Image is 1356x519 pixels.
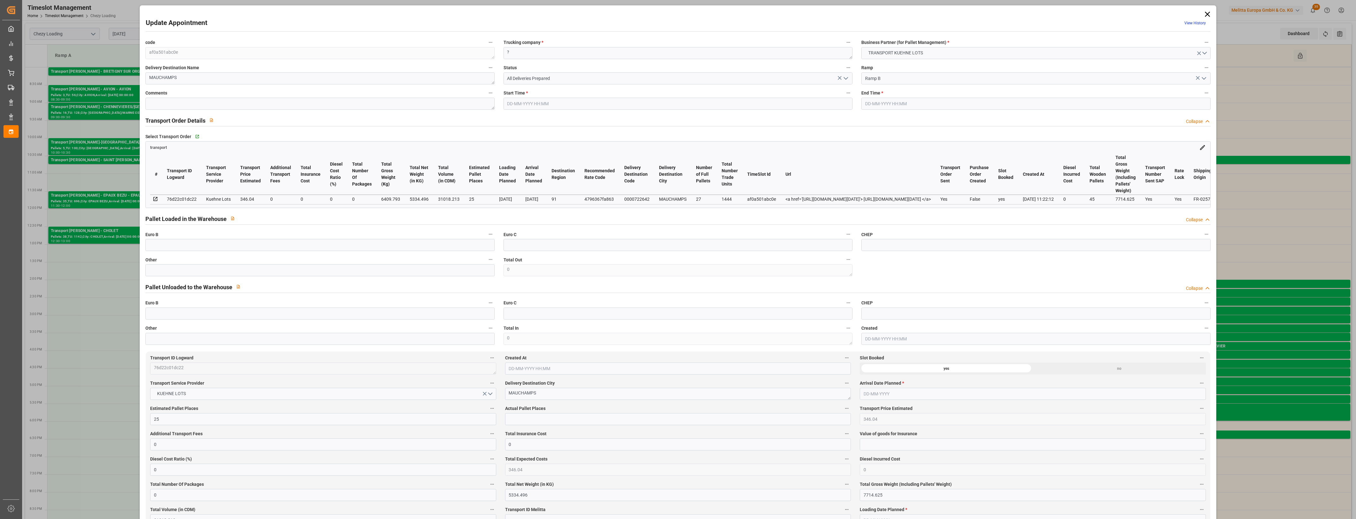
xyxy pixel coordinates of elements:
button: Created [1202,324,1211,332]
th: Arrival Date Planned [521,154,547,195]
button: Slot Booked [1198,354,1206,362]
button: code [486,38,495,46]
span: Euro C [504,231,516,238]
span: Transport Price Estimated [860,405,913,412]
button: Additional Transport Fees [488,430,496,438]
span: End Time [861,90,883,96]
span: Other [145,325,157,332]
span: Total Out [504,257,522,263]
div: [DATE] 11:22:12 [1023,195,1054,203]
textarea: 0 [504,333,852,345]
div: 0 [301,195,321,203]
span: Diesel Cost Ratio (%) [150,456,192,462]
button: Total Out [844,255,852,264]
button: Ramp [1202,64,1211,72]
button: Actual Pallet Places [843,404,851,412]
span: Comments [145,90,167,96]
div: [DATE] [525,195,542,203]
div: yes [998,195,1013,203]
div: Kuehne Lots [206,195,231,203]
button: Business Partner (for Pallet Management) * [1202,38,1211,46]
span: Euro C [504,300,516,306]
button: Euro B [486,299,495,307]
button: open menu [150,388,496,400]
span: Euro B [145,231,158,238]
a: transport [150,144,167,150]
th: Destination Region [547,154,580,195]
div: 31018.213 [438,195,460,203]
th: Transport Number Sent SAP [1140,154,1170,195]
span: Total Net Weight (in KG) [505,481,554,488]
textarea: 76d22c01dc22 [150,363,496,375]
span: Total Gross Weight (Including Pallets' Weight) [860,481,952,488]
th: Url [781,154,936,195]
button: open menu [841,74,850,83]
span: Total Expected Costs [505,456,547,462]
div: Collapse [1186,217,1203,223]
button: Trucking company * [844,38,852,46]
button: Other [486,255,495,264]
span: Diesel Incurred Cost [860,456,900,462]
span: Slot Booked [860,355,884,361]
button: Total Insurance Cost [843,430,851,438]
button: Loading Date Planned * [1198,505,1206,514]
span: Transport ID Logward [150,355,193,361]
th: TimeSlot Id [742,154,781,195]
button: Delivery Destination Name [486,64,495,72]
div: 45 [1090,195,1106,203]
th: Created At [1018,154,1059,195]
span: Euro B [145,300,158,306]
input: DD-MM-YYYY HH:MM [504,98,852,110]
span: Select Transport Order [145,133,191,140]
th: Total Number Trade Units [717,154,742,195]
div: 1444 [722,195,738,203]
button: CHEP [1202,299,1211,307]
span: Total Insurance Cost [505,430,547,437]
button: Diesel Cost Ratio (%) [488,455,496,463]
input: DD-MM-YYYY HH:MM [505,363,851,375]
div: Collapse [1186,285,1203,292]
th: Rate Lock [1170,154,1189,195]
span: Total Volume (in CDM) [150,506,195,513]
div: Collapse [1186,118,1203,125]
span: Additional Transport Fees [150,430,203,437]
th: Recommended Rate Code [580,154,620,195]
div: 7714.625 [1115,195,1136,203]
div: 5334.496 [410,195,429,203]
span: code [145,39,155,46]
button: Total Expected Costs [843,455,851,463]
span: transport [150,145,167,150]
div: <a href='[URL][DOMAIN_NAME][DATE]'> [URL][DOMAIN_NAME][DATE] </a> [785,195,931,203]
input: DD-MM-YYYY HH:MM [861,333,1210,345]
th: Loading Date Planned [494,154,521,195]
h2: Update Appointment [146,18,207,28]
div: yes [860,363,1033,375]
button: Start Time * [844,89,852,97]
input: Type to search/select [504,72,852,84]
span: CHEP [861,231,873,238]
th: Total Number Of Packages [347,154,376,195]
div: MAUCHAMPS [659,195,687,203]
div: 91 [552,195,575,203]
button: View description [232,281,244,293]
div: Yes [1175,195,1184,203]
th: Total Wooden Pallets [1085,154,1111,195]
div: Yes [1145,195,1165,203]
h2: Pallet Unloaded to the Warehouse [145,283,232,291]
span: Business Partner (for Pallet Management) [861,39,949,46]
th: Number of Full Pallets [691,154,717,195]
th: Delivery Destination Code [620,154,654,195]
button: Delivery Destination City [843,379,851,387]
button: CHEP [1202,230,1211,238]
button: Comments [486,89,495,97]
button: Transport ID Logward [488,354,496,362]
span: KUEHNE LOTS [154,390,189,397]
div: 76d22c01dc22 [167,195,197,203]
span: Total Number Of Packages [150,481,204,488]
div: af0a501abc0e [747,195,776,203]
button: Other [486,324,495,332]
a: View History [1184,21,1206,25]
button: Total Net Weight (in KG) [843,480,851,488]
button: Estimated Pallet Places [488,404,496,412]
h2: Pallet Loaded in the Warehouse [145,215,227,223]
